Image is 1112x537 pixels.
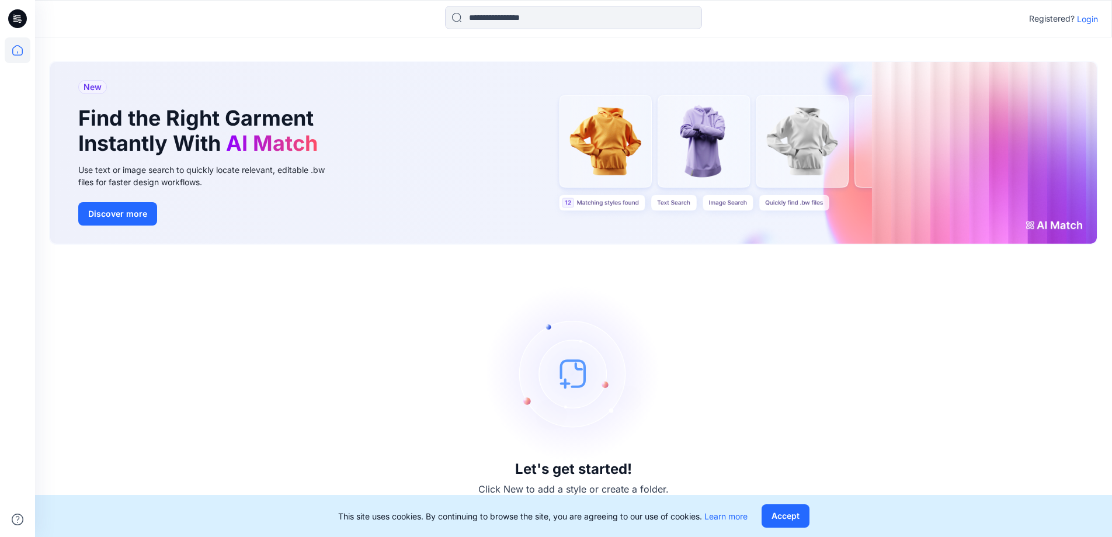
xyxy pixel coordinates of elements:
p: This site uses cookies. By continuing to browse the site, you are agreeing to our use of cookies. [338,510,748,522]
img: empty-state-image.svg [486,286,661,461]
button: Discover more [78,202,157,226]
p: Login [1077,13,1098,25]
div: Use text or image search to quickly locate relevant, editable .bw files for faster design workflows. [78,164,341,188]
button: Accept [762,504,809,528]
h3: Let's get started! [515,461,632,477]
span: New [84,80,102,94]
h1: Find the Right Garment Instantly With [78,106,324,156]
span: AI Match [226,130,318,156]
p: Registered? [1029,12,1075,26]
a: Learn more [704,511,748,521]
p: Click New to add a style or create a folder. [478,482,669,496]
